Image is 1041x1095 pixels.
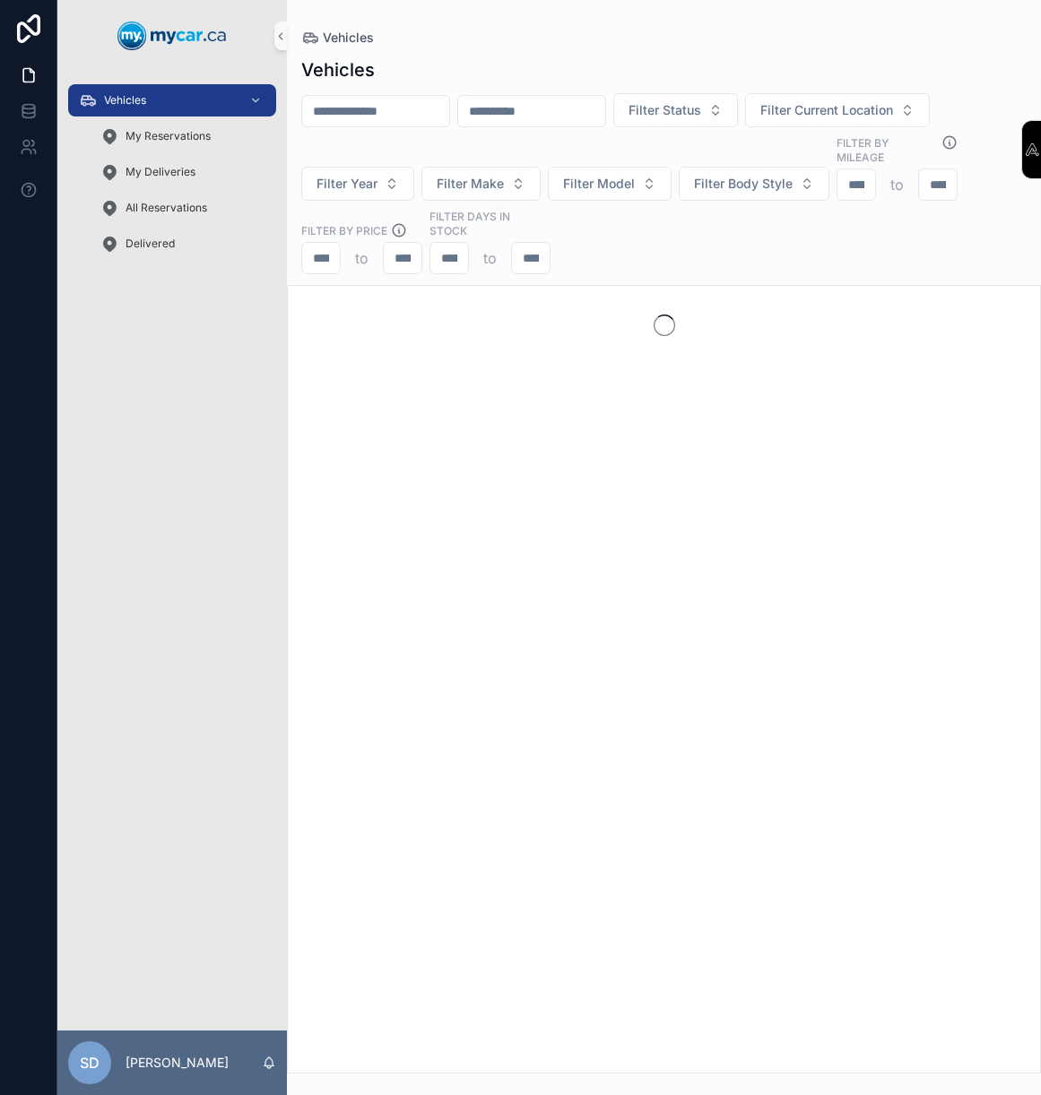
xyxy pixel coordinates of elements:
[117,22,227,50] img: App logo
[126,165,195,179] span: My Deliveries
[90,120,276,152] a: My Reservations
[323,29,374,47] span: Vehicles
[837,134,938,165] label: Filter By Mileage
[317,175,377,193] span: Filter Year
[679,167,829,201] button: Select Button
[437,175,504,193] span: Filter Make
[429,208,551,238] label: Filter Days In Stock
[355,247,369,269] p: to
[68,84,276,116] a: Vehicles
[760,101,893,119] span: Filter Current Location
[613,93,738,127] button: Select Button
[421,167,541,201] button: Select Button
[694,175,793,193] span: Filter Body Style
[90,228,276,260] a: Delivered
[126,201,207,215] span: All Reservations
[301,222,387,238] label: FILTER BY PRICE
[126,237,175,251] span: Delivered
[301,167,414,201] button: Select Button
[563,175,635,193] span: Filter Model
[90,192,276,224] a: All Reservations
[126,129,211,143] span: My Reservations
[80,1052,100,1073] span: SD
[104,93,146,108] span: Vehicles
[629,101,701,119] span: Filter Status
[301,29,374,47] a: Vehicles
[745,93,930,127] button: Select Button
[301,57,375,82] h1: Vehicles
[57,72,287,283] div: scrollable content
[548,167,672,201] button: Select Button
[126,1054,229,1072] p: [PERSON_NAME]
[483,247,497,269] p: to
[90,156,276,188] a: My Deliveries
[890,174,904,195] p: to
